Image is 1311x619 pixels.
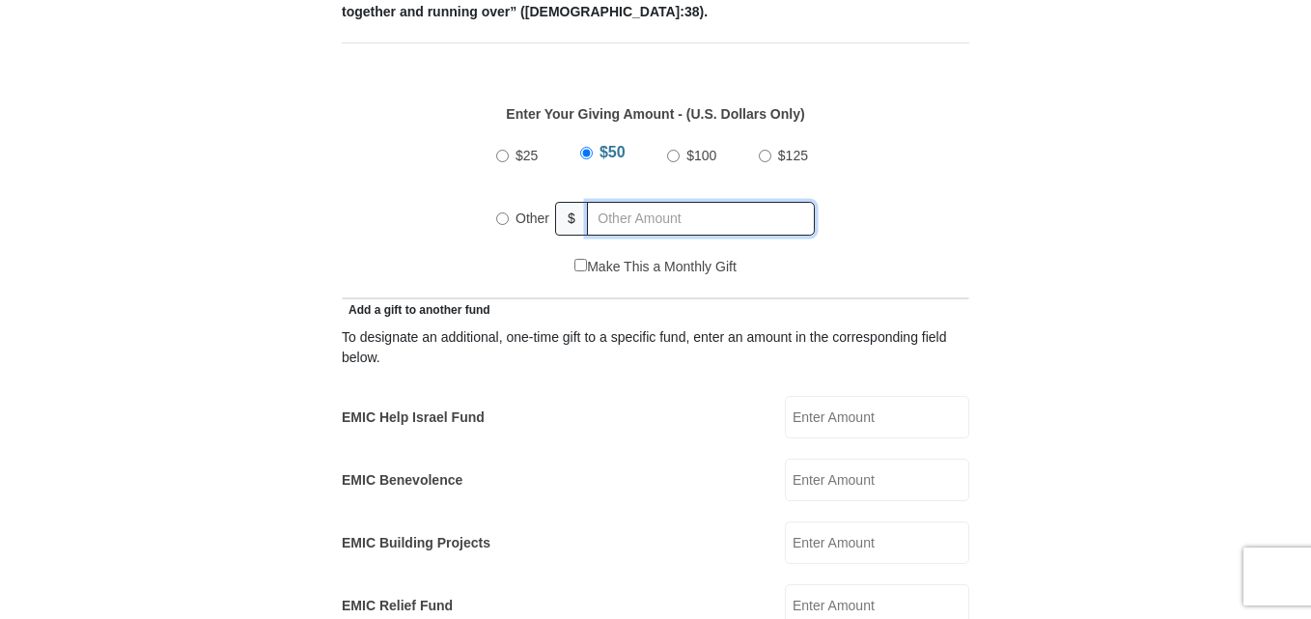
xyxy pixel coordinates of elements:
span: $25 [516,148,538,163]
span: Add a gift to another fund [342,303,490,317]
strong: Enter Your Giving Amount - (U.S. Dollars Only) [506,106,804,122]
span: $100 [686,148,716,163]
div: To designate an additional, one-time gift to a specific fund, enter an amount in the correspondin... [342,327,969,368]
span: $50 [600,144,626,160]
span: $125 [778,148,808,163]
input: Enter Amount [785,396,969,438]
label: EMIC Relief Fund [342,596,453,616]
span: $ [555,202,588,236]
input: Make This a Monthly Gift [574,259,587,271]
label: EMIC Help Israel Fund [342,408,485,428]
input: Enter Amount [785,521,969,564]
label: EMIC Building Projects [342,533,490,553]
label: Make This a Monthly Gift [574,257,737,277]
label: EMIC Benevolence [342,470,462,491]
span: Other [516,211,549,226]
input: Other Amount [587,202,815,236]
input: Enter Amount [785,459,969,501]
